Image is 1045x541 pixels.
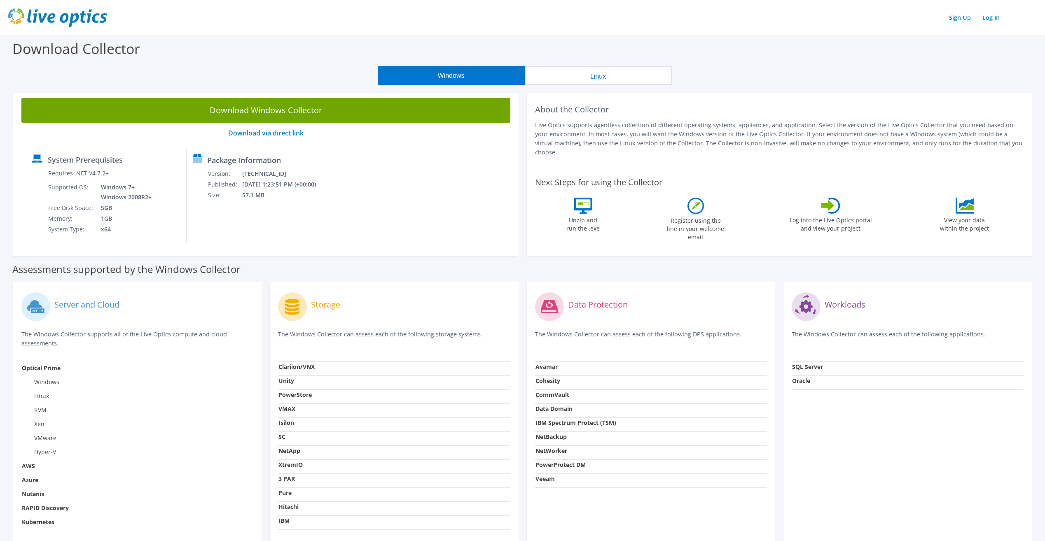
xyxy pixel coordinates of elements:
strong: SC [278,433,285,441]
td: Version: [208,168,242,179]
strong: IBM Spectrum Protect (TSM) [535,419,616,427]
label: Package Information [207,156,281,164]
label: Requires .NET V4.7.2+ [48,169,109,177]
p: The Windows Collector can assess each of the following DPS applications. [535,330,767,347]
label: Storage [311,301,340,309]
strong: CommVault [535,391,569,399]
label: Unzip and run the .exe [564,214,602,233]
strong: 3 PAR [278,475,295,483]
td: Published: [208,179,242,190]
strong: VMAX [278,405,295,413]
label: View your data within the project [935,214,994,233]
strong: NetApp [278,447,300,455]
strong: IBM [278,517,290,525]
strong: SQL Server [792,363,823,371]
label: Register using the line in your welcome email [665,214,727,241]
td: 5GB [95,203,153,213]
a: Sign Up [945,12,975,23]
strong: Unity [278,377,294,385]
label: VMware [22,434,56,442]
strong: XtremIO [278,461,303,469]
td: Windows 7+ Windows 2008R2+ [95,182,153,203]
strong: Hitachi [278,503,299,511]
label: Workloads [825,301,865,309]
label: Server and Cloud [54,301,119,309]
a: Log In [978,12,1004,23]
td: [TECHNICAL_ID] [242,168,327,179]
td: [DATE] 1:23:51 PM (+00:00) [242,179,327,190]
strong: Kubernetes [22,518,54,526]
label: Hyper-V [22,448,56,456]
strong: NetWorker [535,447,567,455]
strong: PowerProtect DM [535,461,586,469]
p: The Windows Collector can assess each of the following storage systems. [278,330,510,347]
strong: Azure [22,476,38,484]
label: Assessments supported by the Windows Collector [12,265,241,273]
button: Linux [525,66,672,85]
label: Windows [22,378,59,386]
strong: Clariion/VNX [278,363,315,371]
label: Log into the Live Optics portal and view your project [789,214,872,233]
strong: Nutanix [22,490,44,498]
p: The Windows Collector can assess each of the following applications. [792,330,1024,347]
label: Download Collector [12,39,140,58]
h2: About the Collector [535,105,1024,114]
a: Download Windows Collector [21,98,510,123]
strong: RAPID Discovery [22,504,69,512]
label: System Prerequisites [48,156,123,164]
td: Memory: [48,213,95,224]
label: Xen [22,420,44,428]
td: 1GB [95,213,153,224]
img: live_optics_svg.svg [8,8,107,27]
td: x64 [95,224,153,235]
strong: NetBackup [535,433,567,441]
strong: AWS [22,462,35,470]
strong: Cohesity [535,377,560,385]
a: Download via direct link [228,128,304,138]
strong: Oracle [792,377,810,385]
p: Live Optics supports agentless collection of different operating systems, appliances, and applica... [535,121,1024,157]
td: 57.1 MB [242,190,327,201]
td: Free Disk Space: [48,203,95,213]
td: System Type: [48,224,95,235]
strong: Avamar [535,363,558,371]
p: The Windows Collector supports all of the Live Optics compute and cloud assessments. [21,330,253,348]
label: Data Protection [568,301,628,309]
strong: Isilon [278,419,294,427]
label: KVM [22,406,47,414]
td: Size: [208,190,242,201]
strong: PowerStore [278,391,312,399]
strong: Data Domain [535,405,573,413]
strong: Pure [278,489,292,497]
label: Next Steps for using the Collector [535,177,662,187]
label: Linux [22,392,49,400]
td: Supported OS: [48,182,95,203]
strong: Veeam [535,475,555,483]
strong: Optical Prime [22,364,61,372]
button: Windows [378,66,525,85]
